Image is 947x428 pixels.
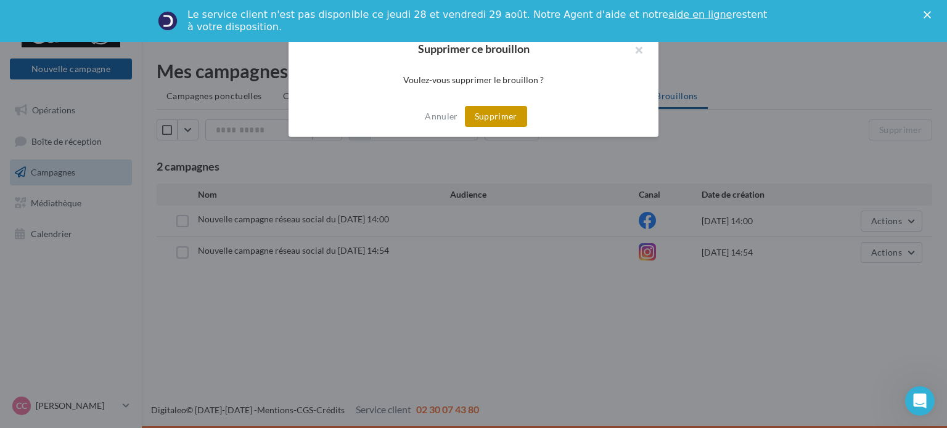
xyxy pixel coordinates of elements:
[187,9,769,33] div: Le service client n'est pas disponible ce jeudi 28 et vendredi 29 août. Notre Agent d'aide et not...
[905,386,935,416] iframe: Intercom live chat
[308,74,639,86] div: Voulez-vous supprimer le brouillon ?
[465,106,527,127] button: Supprimer
[308,43,639,54] h2: Supprimer ce brouillon
[158,11,178,31] img: Profile image for Service-Client
[420,109,462,124] button: Annuler
[668,9,732,20] a: aide en ligne
[924,11,936,18] div: Fermer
